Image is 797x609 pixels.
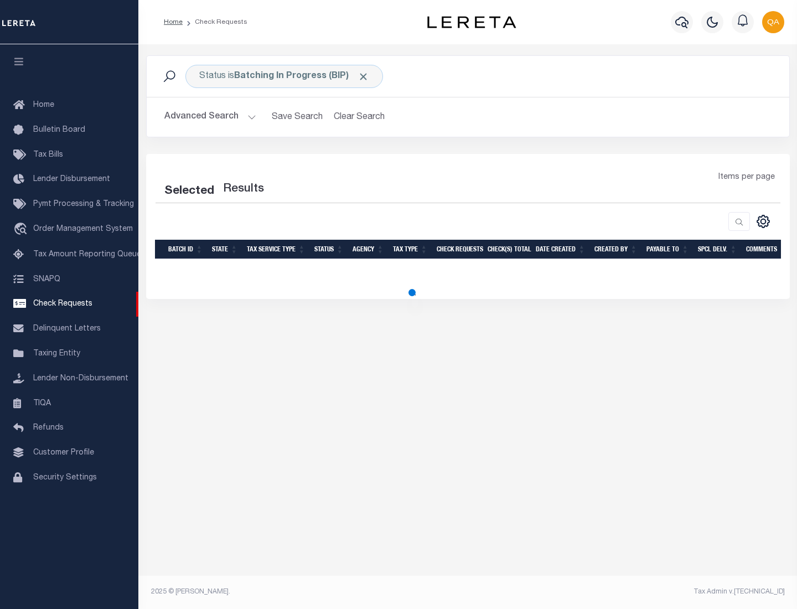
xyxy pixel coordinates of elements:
[33,225,133,233] span: Order Management System
[427,16,516,28] img: logo-dark.svg
[718,172,775,184] span: Items per page
[242,240,310,259] th: Tax Service Type
[483,240,531,259] th: Check(s) Total
[33,251,141,259] span: Tax Amount Reporting Queue
[33,200,134,208] span: Pymt Processing & Tracking
[348,240,389,259] th: Agency
[33,474,97,482] span: Security Settings
[33,424,64,432] span: Refunds
[742,240,791,259] th: Comments
[164,240,208,259] th: Batch Id
[389,240,432,259] th: Tax Type
[33,101,54,109] span: Home
[694,240,742,259] th: Spcl Delv.
[33,300,92,308] span: Check Requests
[310,240,348,259] th: Status
[33,176,110,183] span: Lender Disbursement
[33,151,63,159] span: Tax Bills
[33,449,94,457] span: Customer Profile
[33,375,128,383] span: Lender Non-Disbursement
[164,183,214,200] div: Selected
[13,223,31,237] i: travel_explore
[223,180,264,198] label: Results
[164,106,256,128] button: Advanced Search
[358,71,369,82] span: Click to Remove
[33,275,60,283] span: SNAPQ
[234,72,369,81] b: Batching In Progress (BIP)
[590,240,642,259] th: Created By
[33,325,101,333] span: Delinquent Letters
[183,17,247,27] li: Check Requests
[164,19,183,25] a: Home
[762,11,784,33] img: svg+xml;base64,PHN2ZyB4bWxucz0iaHR0cDovL3d3dy53My5vcmcvMjAwMC9zdmciIHBvaW50ZXItZXZlbnRzPSJub25lIi...
[476,587,785,597] div: Tax Admin v.[TECHNICAL_ID]
[185,65,383,88] div: Click to Edit
[143,587,468,597] div: 2025 © [PERSON_NAME].
[208,240,242,259] th: State
[265,106,329,128] button: Save Search
[33,126,85,134] span: Bulletin Board
[329,106,390,128] button: Clear Search
[642,240,694,259] th: Payable To
[33,399,51,407] span: TIQA
[531,240,590,259] th: Date Created
[33,350,80,358] span: Taxing Entity
[432,240,483,259] th: Check Requests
